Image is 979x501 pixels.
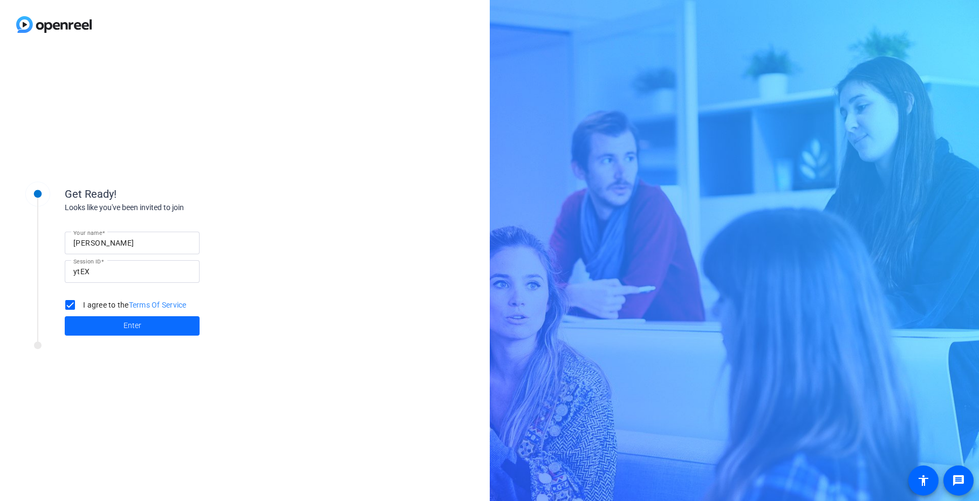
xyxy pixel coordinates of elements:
[65,316,200,336] button: Enter
[73,258,101,265] mat-label: Session ID
[952,474,965,487] mat-icon: message
[917,474,930,487] mat-icon: accessibility
[81,300,187,310] label: I agree to the
[129,301,187,309] a: Terms Of Service
[73,229,102,236] mat-label: Your name
[65,186,280,202] div: Get Ready!
[124,320,141,331] span: Enter
[65,202,280,213] div: Looks like you've been invited to join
